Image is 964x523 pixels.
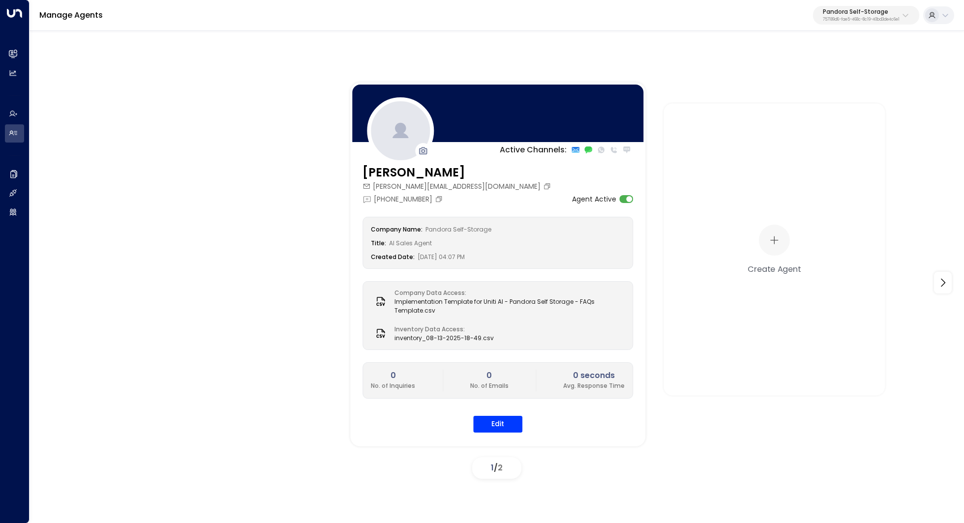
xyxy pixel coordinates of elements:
div: Create Agent [748,262,801,274]
span: 1 [491,462,494,473]
label: Inventory Data Access: [394,325,489,334]
button: Copy [435,195,445,203]
p: No. of Emails [470,381,509,390]
h2: 0 [470,370,509,381]
span: AI Sales Agent [389,239,432,247]
span: Implementation Template for Uniti AI - Pandora Self Storage - FAQs Template.csv [394,297,625,315]
a: Manage Agents [39,9,103,21]
button: Pandora Self-Storage757189d6-fae5-468c-8c19-40bd3de4c6e1 [813,6,919,25]
span: inventory_08-13-2025-18-49.csv [394,334,494,343]
p: Avg. Response Time [563,381,625,390]
h3: [PERSON_NAME] [362,164,553,181]
p: No. of Inquiries [371,381,415,390]
span: [DATE] 04:07 PM [418,253,465,261]
label: Title: [371,239,386,247]
span: Pandora Self-Storage [425,225,491,233]
h2: 0 seconds [563,370,625,381]
button: Edit [473,416,522,433]
label: Company Name: [371,225,422,233]
label: Created Date: [371,253,415,261]
p: Active Channels: [500,144,567,156]
div: / [472,457,521,479]
p: Pandora Self-Storage [823,9,900,15]
button: Copy [543,182,553,190]
h2: 0 [371,370,415,381]
span: 2 [498,462,503,473]
div: [PHONE_NUMBER] [362,194,445,204]
div: [PERSON_NAME][EMAIL_ADDRESS][DOMAIN_NAME] [362,181,553,192]
label: Company Data Access: [394,289,620,297]
p: 757189d6-fae5-468c-8c19-40bd3de4c6e1 [823,18,900,22]
label: Agent Active [572,194,616,204]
